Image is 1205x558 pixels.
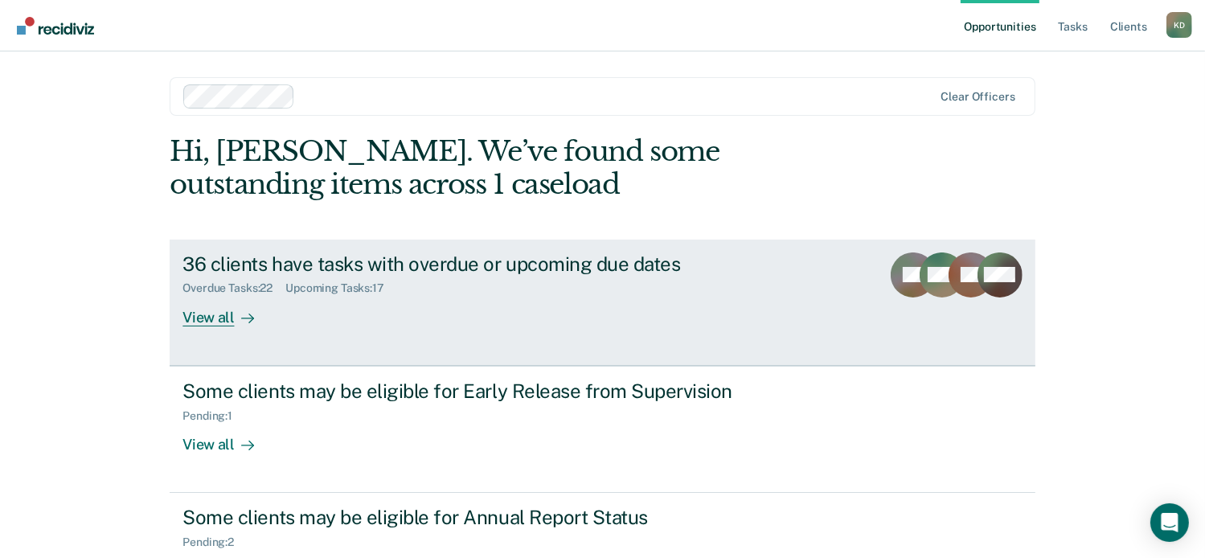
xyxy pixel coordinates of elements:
[182,506,747,529] div: Some clients may be eligible for Annual Report Status
[182,422,273,453] div: View all
[285,281,397,295] div: Upcoming Tasks : 17
[1150,503,1189,542] div: Open Intercom Messenger
[1166,12,1192,38] button: Profile dropdown button
[182,281,285,295] div: Overdue Tasks : 22
[182,380,747,403] div: Some clients may be eligible for Early Release from Supervision
[170,135,862,201] div: Hi, [PERSON_NAME]. We’ve found some outstanding items across 1 caseload
[182,295,273,326] div: View all
[1166,12,1192,38] div: K D
[182,535,247,549] div: Pending : 2
[941,90,1015,104] div: Clear officers
[182,252,747,276] div: 36 clients have tasks with overdue or upcoming due dates
[170,366,1035,493] a: Some clients may be eligible for Early Release from SupervisionPending:1View all
[170,240,1035,366] a: 36 clients have tasks with overdue or upcoming due datesOverdue Tasks:22Upcoming Tasks:17View all
[17,17,94,35] img: Recidiviz
[182,409,245,423] div: Pending : 1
